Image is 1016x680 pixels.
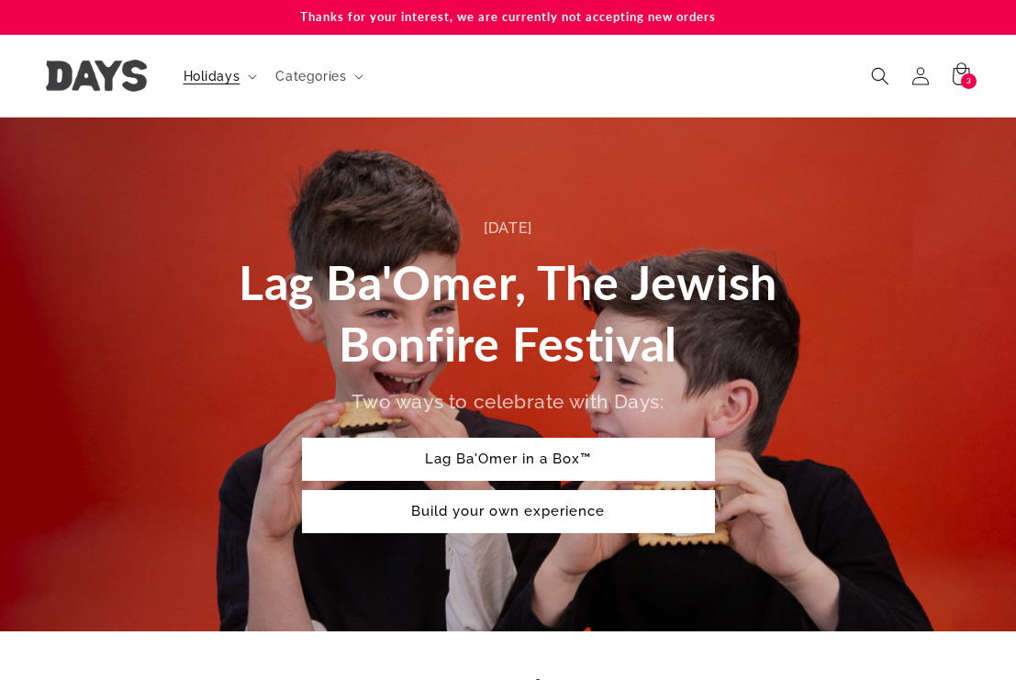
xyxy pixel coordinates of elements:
a: Lag Ba'Omer in a Box™ [302,438,715,481]
a: Build your own experience [302,490,715,533]
span: Categories [275,68,346,84]
div: [DATE] [229,216,788,242]
span: 3 [966,73,972,89]
span: Holidays [184,68,240,84]
span: Lag Ba'Omer, The Jewish Bonfire Festival [239,253,777,373]
summary: Search [860,56,900,96]
img: Days United [46,60,147,92]
summary: Holidays [173,57,265,95]
span: Two ways to celebrate with Days: [352,390,664,413]
summary: Categories [264,57,371,95]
